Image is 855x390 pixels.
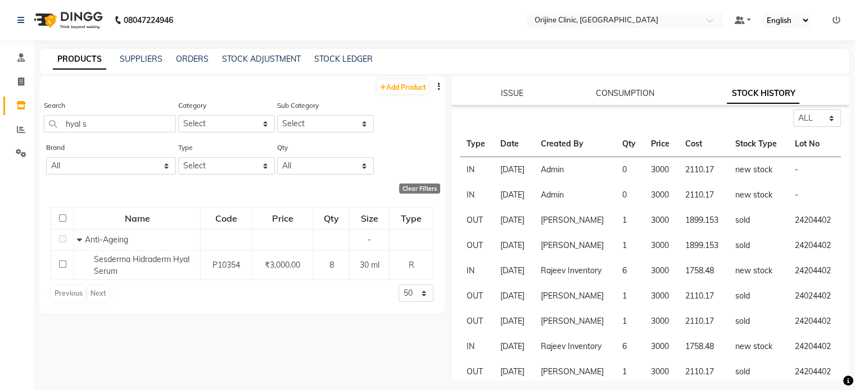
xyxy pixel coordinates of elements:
[265,260,300,270] span: ₹3,000.00
[460,258,494,283] td: IN
[212,260,240,270] span: P10354
[494,283,533,309] td: [DATE]
[360,260,379,270] span: 30 ml
[534,309,616,334] td: [PERSON_NAME]
[222,54,301,64] a: STOCK ADJUSTMENT
[460,359,494,384] td: OUT
[314,54,373,64] a: STOCK LEDGER
[252,208,313,228] div: Price
[616,131,644,157] th: Qty
[460,131,494,157] th: Type
[494,182,533,208] td: [DATE]
[616,208,644,233] td: 1
[788,283,841,309] td: 24024402
[616,334,644,359] td: 6
[368,235,371,245] span: -
[494,334,533,359] td: [DATE]
[788,182,841,208] td: -
[75,208,200,228] div: Name
[460,334,494,359] td: IN
[494,258,533,283] td: [DATE]
[494,359,533,384] td: [DATE]
[678,233,729,258] td: 1899.153
[728,157,788,183] td: new stock
[53,49,106,70] a: PRODUCTS
[644,359,678,384] td: 3000
[277,100,319,111] label: Sub Category
[788,258,841,283] td: 24204402
[494,157,533,183] td: [DATE]
[728,309,788,334] td: sold
[494,233,533,258] td: [DATE]
[644,208,678,233] td: 3000
[277,143,288,153] label: Qty
[534,334,616,359] td: Rajeev Inventory
[644,131,678,157] th: Price
[678,157,729,183] td: 2110.17
[788,131,841,157] th: Lot No
[94,254,189,276] span: Sesderma Hidraderm Hyal Serum
[616,258,644,283] td: 6
[460,283,494,309] td: OUT
[678,309,729,334] td: 2110.17
[644,182,678,208] td: 3000
[616,309,644,334] td: 1
[728,131,788,157] th: Stock Type
[616,359,644,384] td: 1
[678,334,729,359] td: 1758.48
[534,182,616,208] td: Admin
[728,334,788,359] td: new stock
[728,182,788,208] td: new stock
[788,309,841,334] td: 24204402
[460,208,494,233] td: OUT
[350,208,389,228] div: Size
[644,334,678,359] td: 3000
[728,208,788,233] td: sold
[534,208,616,233] td: [PERSON_NAME]
[377,80,429,94] a: Add Product
[678,359,729,384] td: 2110.17
[178,100,206,111] label: Category
[176,54,209,64] a: ORDERS
[460,233,494,258] td: OUT
[788,334,841,359] td: 24204402
[399,183,440,194] div: Clear Filters
[408,260,414,270] span: R
[616,233,644,258] td: 1
[644,258,678,283] td: 3000
[728,258,788,283] td: new stock
[616,283,644,309] td: 1
[534,258,616,283] td: Rajeev Inventory
[534,359,616,384] td: [PERSON_NAME]
[46,143,65,153] label: Brand
[460,182,494,208] td: IN
[534,283,616,309] td: [PERSON_NAME]
[788,208,841,233] td: 24204402
[788,359,841,384] td: 24204402
[329,260,334,270] span: 8
[678,208,729,233] td: 1899.153
[124,4,173,36] b: 08047224946
[728,283,788,309] td: sold
[501,88,523,98] a: ISSUE
[201,208,251,228] div: Code
[460,309,494,334] td: OUT
[678,131,729,157] th: Cost
[644,309,678,334] td: 3000
[534,131,616,157] th: Created By
[178,143,193,153] label: Type
[390,208,432,228] div: Type
[644,283,678,309] td: 3000
[727,84,799,104] a: STOCK HISTORY
[728,233,788,258] td: sold
[29,4,106,36] img: logo
[788,233,841,258] td: 24204402
[534,157,616,183] td: Admin
[85,235,128,245] span: Anti-Ageing
[494,131,533,157] th: Date
[77,235,85,245] span: Collapse Row
[494,208,533,233] td: [DATE]
[678,182,729,208] td: 2110.17
[596,88,654,98] a: CONSUMPTION
[728,359,788,384] td: sold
